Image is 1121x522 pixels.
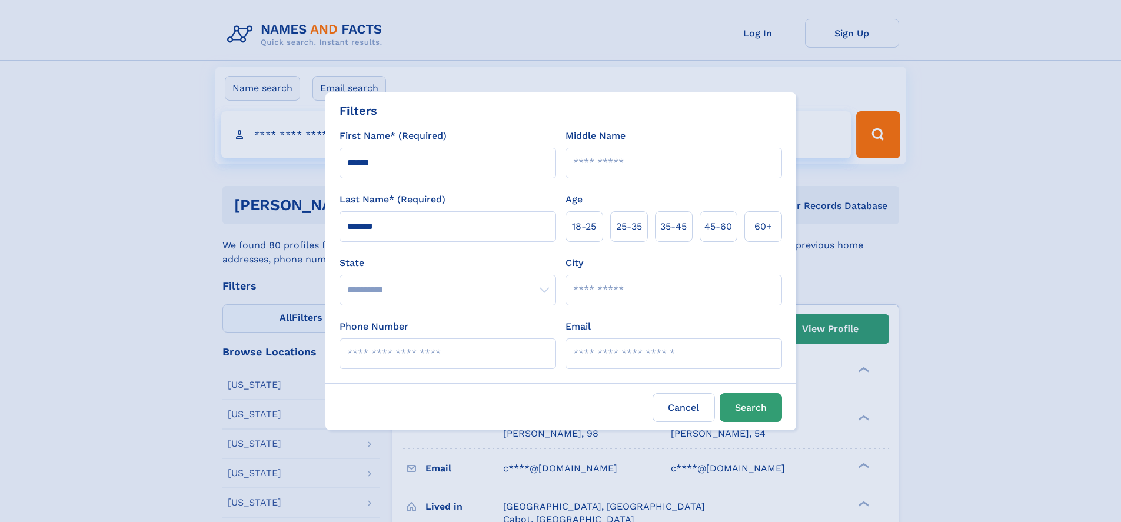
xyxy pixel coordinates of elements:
[572,220,596,234] span: 18‑25
[340,320,408,334] label: Phone Number
[566,129,626,143] label: Middle Name
[340,102,377,119] div: Filters
[340,129,447,143] label: First Name* (Required)
[704,220,732,234] span: 45‑60
[340,192,445,207] label: Last Name* (Required)
[566,256,583,270] label: City
[566,320,591,334] label: Email
[720,393,782,422] button: Search
[616,220,642,234] span: 25‑35
[566,192,583,207] label: Age
[653,393,715,422] label: Cancel
[660,220,687,234] span: 35‑45
[754,220,772,234] span: 60+
[340,256,556,270] label: State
